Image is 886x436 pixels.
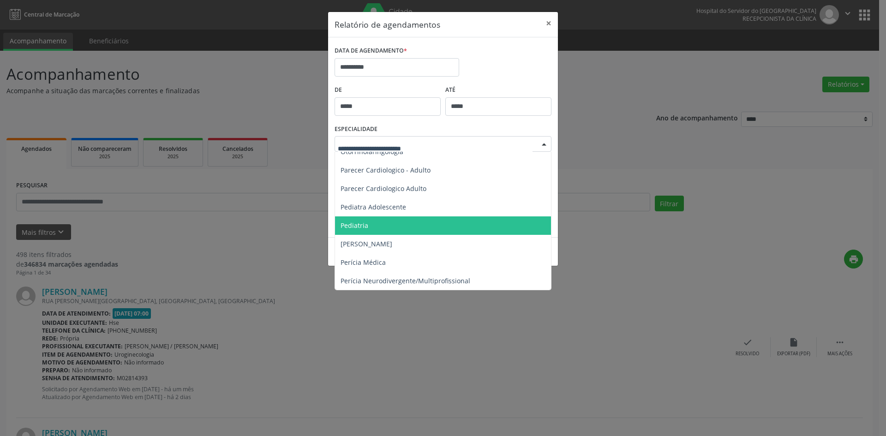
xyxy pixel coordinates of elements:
span: Perícia Médica [341,258,386,267]
label: ATÉ [445,83,551,97]
span: Otorrinolaringologia [341,147,403,156]
label: De [335,83,441,97]
span: Pediatra Adolescente [341,203,406,211]
span: Parecer Cardiologico - Adulto [341,166,431,174]
h5: Relatório de agendamentos [335,18,440,30]
span: Perícia Neurodivergente/Multiprofissional [341,276,470,285]
button: Close [539,12,558,35]
span: [PERSON_NAME] [341,239,392,248]
label: ESPECIALIDADE [335,122,377,137]
label: DATA DE AGENDAMENTO [335,44,407,58]
span: Parecer Cardiologico Adulto [341,184,426,193]
span: Pediatria [341,221,368,230]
